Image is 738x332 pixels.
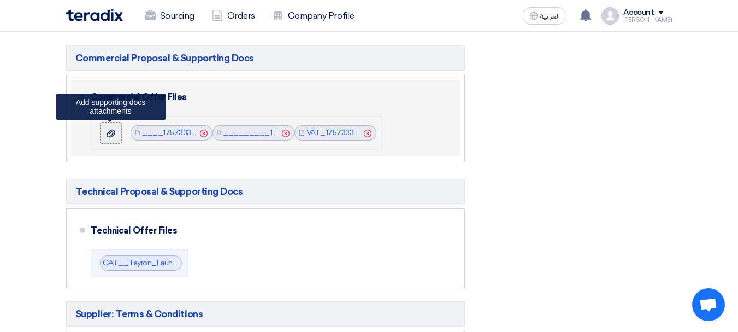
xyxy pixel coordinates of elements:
h5: Technical Proposal & Supporting Docs [66,179,465,204]
img: profile_test.png [601,7,619,25]
div: Technical Offer Files [91,218,447,244]
h5: Commercial Proposal & Supporting Docs [66,45,465,71]
div: Commercial Offer Files [91,84,447,110]
div: [PERSON_NAME] [623,17,672,23]
a: CAT__Tayron_Launch_Event_1757332123275.pdf [103,258,276,267]
h5: Supplier: Terms & Conditions [66,301,465,327]
a: VAT_1757333691078.jpg [306,128,392,137]
div: Add supporting docs attachments [56,94,166,120]
div: Account [623,8,654,18]
button: العربية [523,7,566,25]
img: Teradix logo [66,9,123,21]
a: Orders [203,4,264,28]
a: Company Profile [264,4,363,28]
a: _________1757333690477.pdf [223,128,340,137]
a: Sourcing [136,4,203,28]
div: Open chat [692,288,725,321]
a: ____1757333686874.pdf [142,128,233,137]
span: العربية [540,13,560,20]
